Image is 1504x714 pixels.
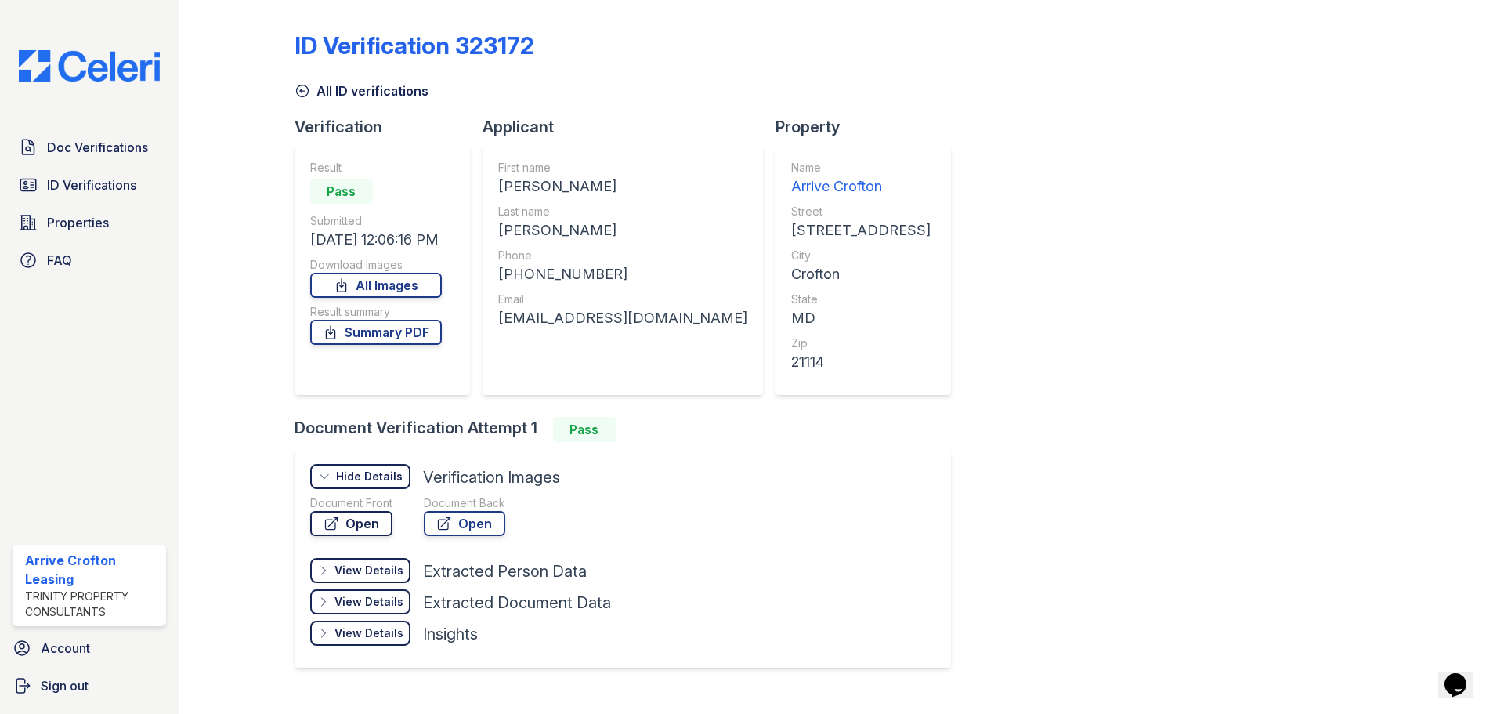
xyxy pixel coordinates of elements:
[423,466,560,488] div: Verification Images
[13,245,166,276] a: FAQ
[295,417,963,442] div: Document Verification Attempt 1
[41,639,90,658] span: Account
[791,248,931,263] div: City
[791,351,931,373] div: 21114
[310,273,442,298] a: All Images
[498,307,747,329] div: [EMAIL_ADDRESS][DOMAIN_NAME]
[295,31,534,60] div: ID Verification 323172
[47,176,136,194] span: ID Verifications
[334,625,403,641] div: View Details
[498,292,747,307] div: Email
[791,219,931,241] div: [STREET_ADDRESS]
[47,138,148,157] span: Doc Verifications
[498,219,747,241] div: [PERSON_NAME]
[13,207,166,238] a: Properties
[310,511,392,536] a: Open
[310,160,442,176] div: Result
[295,116,483,138] div: Verification
[310,304,442,320] div: Result summary
[791,307,931,329] div: MD
[310,179,373,204] div: Pass
[483,116,775,138] div: Applicant
[334,594,403,610] div: View Details
[424,495,505,511] div: Document Back
[498,204,747,219] div: Last name
[791,292,931,307] div: State
[6,670,172,701] a: Sign out
[25,589,160,620] div: Trinity Property Consultants
[791,176,931,198] div: Arrive Crofton
[553,417,616,442] div: Pass
[791,204,931,219] div: Street
[498,248,747,263] div: Phone
[310,495,392,511] div: Document Front
[336,469,403,484] div: Hide Details
[310,320,442,345] a: Summary PDF
[47,213,109,232] span: Properties
[295,82,428,100] a: All ID verifications
[6,50,172,82] img: CE_Logo_Blue-a8612792a0a2168367f1c8372b55b34899dd931a85d93a1a3d3e32e68fde9ad4.png
[6,632,172,664] a: Account
[423,560,587,582] div: Extracted Person Data
[334,563,403,578] div: View Details
[13,132,166,163] a: Doc Verifications
[791,160,931,198] a: Name Arrive Crofton
[498,176,747,198] div: [PERSON_NAME]
[791,160,931,176] div: Name
[423,592,611,614] div: Extracted Document Data
[25,551,160,589] div: Arrive Crofton Leasing
[47,251,72,270] span: FAQ
[13,169,166,201] a: ID Verifications
[498,263,747,285] div: [PHONE_NUMBER]
[310,257,442,273] div: Download Images
[791,263,931,285] div: Crofton
[310,213,442,229] div: Submitted
[424,511,505,536] a: Open
[41,676,89,695] span: Sign out
[1438,651,1488,698] iframe: chat widget
[775,116,963,138] div: Property
[423,623,478,645] div: Insights
[791,335,931,351] div: Zip
[310,229,442,251] div: [DATE] 12:06:16 PM
[498,160,747,176] div: First name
